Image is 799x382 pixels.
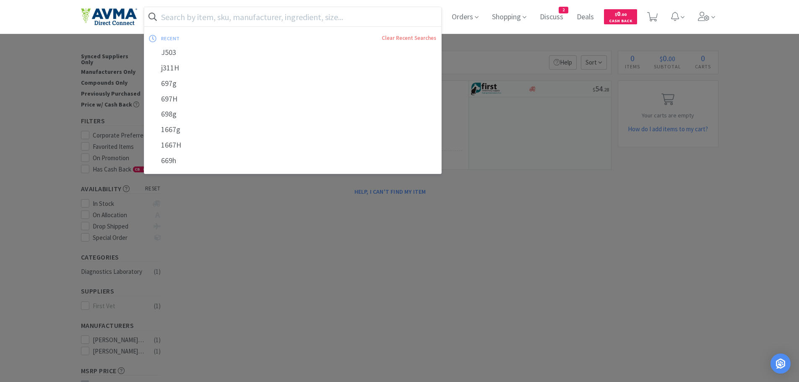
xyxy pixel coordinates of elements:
[144,107,442,122] div: 698g
[144,153,442,169] div: 669h
[144,7,442,26] input: Search by item, sku, manufacturer, ingredient, size...
[559,7,568,13] span: 2
[382,34,436,42] a: Clear Recent Searches
[144,76,442,91] div: 697g
[144,138,442,153] div: 1667H
[536,13,567,21] a: Discuss2
[609,19,632,24] span: Cash Back
[144,91,442,107] div: 697H
[144,122,442,138] div: 1667g
[615,12,617,17] span: $
[604,5,637,28] a: $0.00Cash Back
[573,13,597,21] a: Deals
[161,32,281,45] div: recent
[144,45,442,60] div: J503
[81,8,137,26] img: e4e33dab9f054f5782a47901c742baa9_102.png
[770,353,791,374] div: Open Intercom Messenger
[620,12,627,17] span: . 00
[144,60,442,76] div: j311H
[615,10,627,18] span: 0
